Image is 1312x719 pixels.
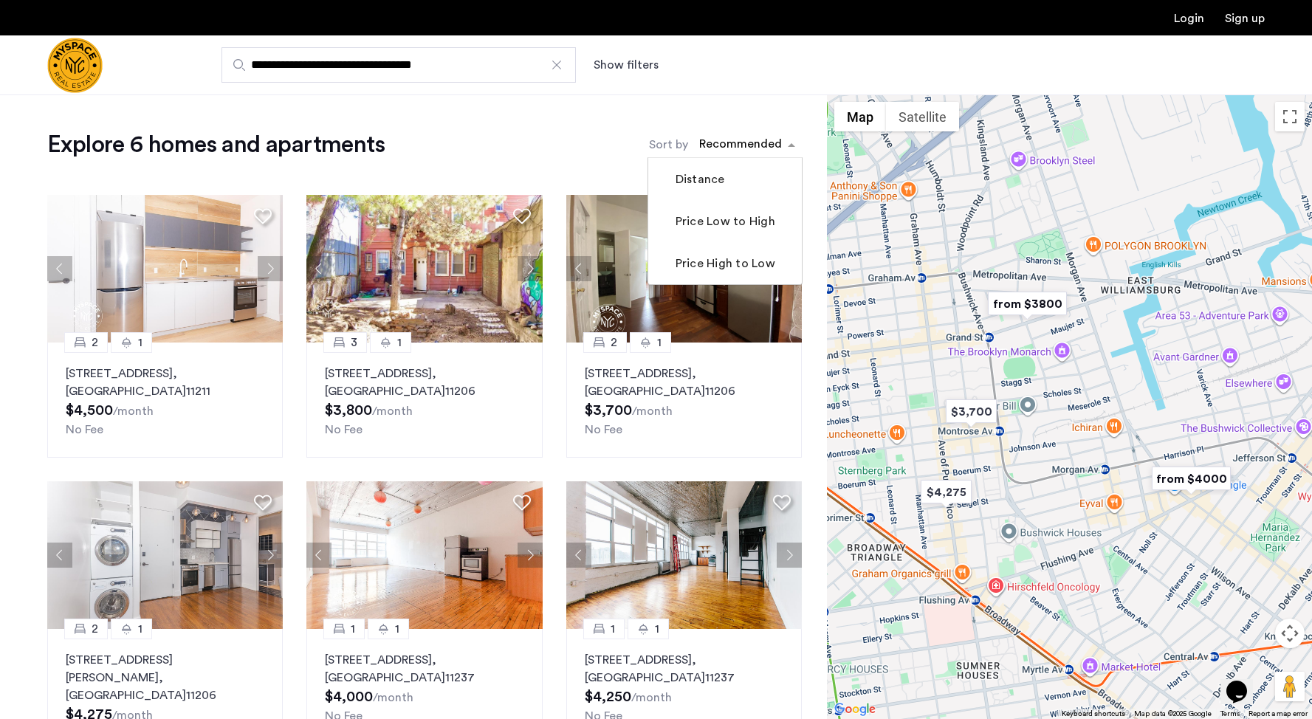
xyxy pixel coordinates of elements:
button: Show or hide filters [594,56,659,74]
button: Previous apartment [47,256,72,281]
a: Login [1174,13,1204,24]
sub: /month [632,405,673,417]
label: Price High to Low [673,255,775,272]
span: 2 [611,334,617,351]
div: from $3800 [982,287,1073,320]
span: 1 [395,620,399,638]
p: [STREET_ADDRESS][PERSON_NAME] 11206 [66,651,264,704]
label: Distance [673,171,725,188]
span: 1 [397,334,402,351]
a: Report a map error [1249,709,1308,719]
a: Cazamio Logo [47,38,103,93]
a: 21[STREET_ADDRESS], [GEOGRAPHIC_DATA]11211No Fee [47,343,283,458]
span: 1 [611,620,615,638]
a: Open this area in Google Maps (opens a new window) [831,700,879,719]
button: Previous apartment [306,543,332,568]
img: 1995_638555528108018331.jpeg [566,195,803,343]
a: Registration [1225,13,1265,24]
button: Keyboard shortcuts [1062,709,1125,719]
img: Google [831,700,879,719]
a: 31[STREET_ADDRESS], [GEOGRAPHIC_DATA]11206No Fee [306,343,542,458]
img: 1997_638457775860415008.png [306,481,543,629]
span: $4,250 [585,689,631,704]
a: 21[STREET_ADDRESS], [GEOGRAPHIC_DATA]11206No Fee [566,343,802,458]
img: 1990_638155450757330619.jpeg [566,481,803,629]
button: Next apartment [777,543,802,568]
img: 1996_638221798011881986.jpeg [47,481,284,629]
p: [STREET_ADDRESS] 11211 [66,365,264,400]
p: [STREET_ADDRESS] 11237 [325,651,523,687]
span: 3 [351,334,357,351]
button: Previous apartment [566,256,591,281]
span: No Fee [66,424,103,436]
button: Previous apartment [566,543,591,568]
label: Price Low to High [673,213,775,230]
button: Next apartment [518,543,543,568]
p: [STREET_ADDRESS] 11206 [585,365,783,400]
span: 2 [92,620,98,638]
a: Terms (opens in new tab) [1220,709,1240,719]
button: Previous apartment [47,543,72,568]
iframe: chat widget [1220,660,1268,704]
button: Show street map [834,102,886,131]
span: Map data ©2025 Google [1134,710,1212,718]
span: 2 [92,334,98,351]
span: 1 [351,620,355,638]
button: Map camera controls [1275,619,1305,648]
button: Next apartment [518,256,543,281]
span: 1 [657,334,662,351]
button: Drag Pegman onto the map to open Street View [1275,672,1305,701]
span: $3,700 [585,403,632,418]
button: Next apartment [258,543,283,568]
sub: /month [372,405,413,417]
div: $4,275 [915,475,978,509]
span: No Fee [585,424,622,436]
input: Apartment Search [221,47,576,83]
button: Next apartment [258,256,283,281]
ng-select: sort-apartment [692,131,803,158]
sub: /month [373,692,413,703]
div: from $4000 [1146,462,1237,495]
div: Recommended [697,135,782,156]
span: 1 [655,620,659,638]
button: Previous apartment [306,256,332,281]
ng-dropdown-panel: Options list [648,157,803,285]
img: 1995_638634281059602913.jpeg [306,195,543,343]
label: Sort by [649,136,688,154]
h1: Explore 6 homes and apartments [47,130,385,159]
img: 8515455b-be52-4141-8a40-4c35d33cf98b_638914016868788035.jpeg [47,195,284,343]
div: $3,700 [940,395,1003,428]
img: logo [47,38,103,93]
p: [STREET_ADDRESS] 11237 [585,651,783,687]
button: Toggle fullscreen view [1275,102,1305,131]
span: No Fee [325,424,363,436]
span: 1 [138,334,142,351]
button: Show satellite imagery [886,102,959,131]
span: $3,800 [325,403,372,418]
span: $4,000 [325,689,373,704]
sub: /month [631,692,672,703]
span: 1 [138,620,142,638]
p: [STREET_ADDRESS] 11206 [325,365,523,400]
sub: /month [113,405,154,417]
span: $4,500 [66,403,113,418]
